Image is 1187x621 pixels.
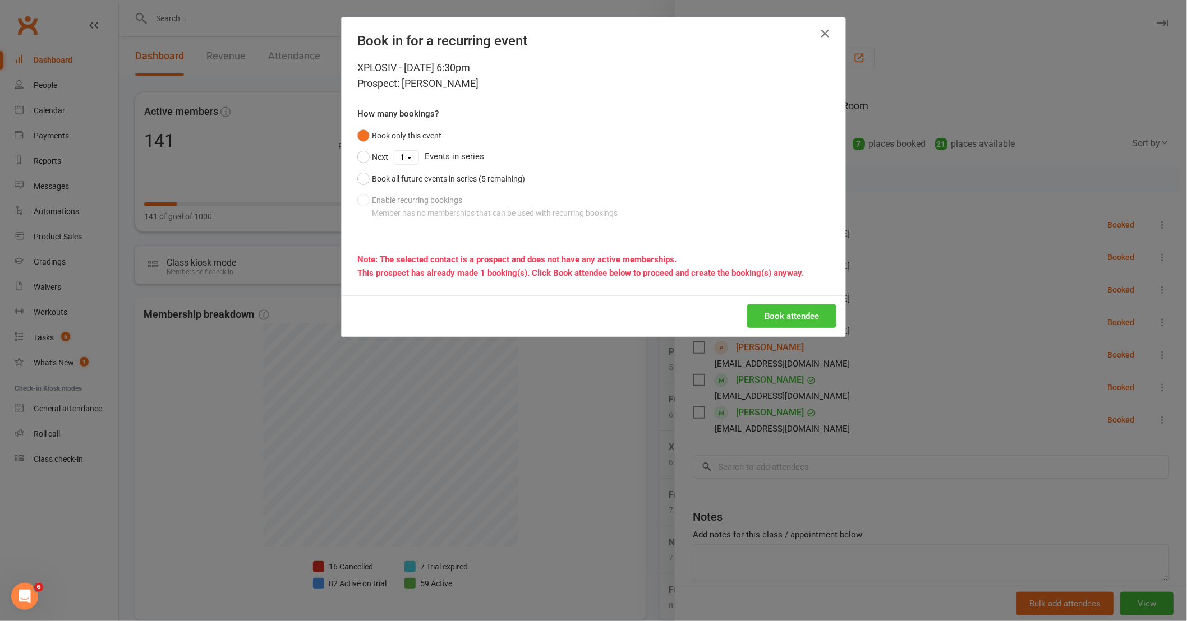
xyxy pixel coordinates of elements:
[357,60,830,91] div: XPLOSIV - [DATE] 6:30pm Prospect: [PERSON_NAME]
[357,253,830,266] div: Note: The selected contact is a prospect and does not have any active memberships.
[357,266,830,280] div: This prospect has already made 1 booking(s). Click Book attendee below to proceed and create the ...
[372,173,525,185] div: Book all future events in series (5 remaining)
[357,168,525,189] button: Book all future events in series (5 remaining)
[357,146,830,168] div: Events in series
[747,304,836,328] button: Book attendee
[357,107,439,121] label: How many bookings?
[34,583,43,592] span: 6
[357,33,830,49] h4: Book in for a recurring event
[357,146,388,168] button: Next
[357,125,441,146] button: Book only this event
[11,583,38,610] iframe: Intercom live chat
[816,25,834,43] button: Close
